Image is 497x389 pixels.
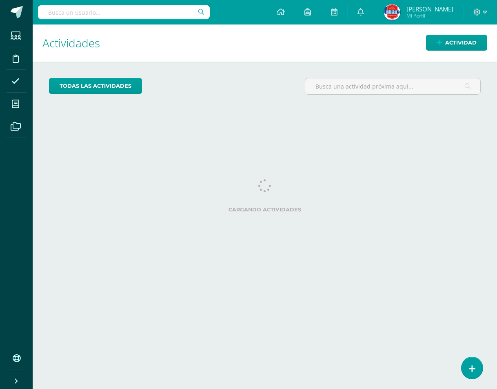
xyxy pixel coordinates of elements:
[49,207,481,213] label: Cargando actividades
[426,35,487,51] a: Actividad
[42,24,487,62] h1: Actividades
[406,12,453,19] span: Mi Perfil
[49,78,142,94] a: todas las Actividades
[305,78,481,94] input: Busca una actividad próxima aquí...
[38,5,210,19] input: Busca un usuario...
[445,35,477,50] span: Actividad
[384,4,400,20] img: 9bb1d8f5d5b793af5ad0d6107dc6c347.png
[406,5,453,13] span: [PERSON_NAME]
